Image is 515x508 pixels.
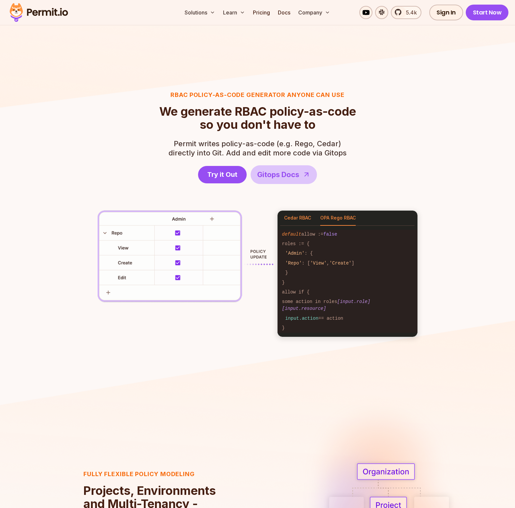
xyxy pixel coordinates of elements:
[83,470,262,479] h3: Fully flexible policy modeling
[278,323,417,333] code: }
[257,169,299,180] span: Gitops Docs
[285,316,319,321] span: input.action
[296,6,333,19] button: Company
[278,314,417,323] code: == action
[391,6,421,19] a: 5.4k
[159,90,356,100] h3: RBAC Policy-as-code generator anyone can use
[285,261,302,266] span: 'Repo'
[278,268,417,278] code: }
[275,6,293,19] a: Docs
[251,165,317,184] a: Gitops Docs
[220,6,248,19] button: Learn
[329,261,351,266] span: 'Create'
[278,288,417,297] code: allow if {
[320,211,356,226] button: OPA Rego RBAC
[402,9,417,16] span: 5.4k
[168,139,347,157] p: directly into Git. Add and edit more code via Gitops
[282,306,326,311] span: [input.resource]
[429,5,463,20] a: Sign In
[278,249,417,258] code: : {
[337,299,370,304] span: [input.role]
[7,1,71,24] img: Permit logo
[324,232,337,237] span: false
[159,105,356,118] span: We generate RBAC policy-as-code
[310,261,326,266] span: 'View'
[278,259,417,268] code: : [ , ]
[250,6,273,19] a: Pricing
[466,5,509,20] a: Start Now
[207,170,237,179] span: Try it Out
[278,239,417,249] code: roles := {
[168,139,347,148] span: Permit writes policy-as-code (e.g. Rego, Cedar)
[198,166,247,183] a: Try it Out
[159,105,356,131] h2: so you don't have to
[182,6,218,19] button: Solutions
[285,251,305,256] span: 'Admin'
[284,211,311,226] button: Cedar RBAC
[282,232,302,237] span: default
[278,278,417,287] code: }
[278,230,417,239] code: allow :=
[278,297,417,313] code: some action in roles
